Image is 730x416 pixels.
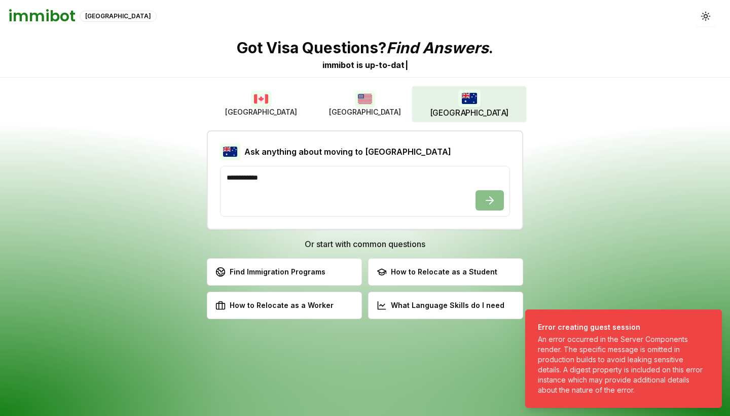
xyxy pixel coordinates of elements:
img: Australia flag [220,144,240,160]
button: How to Relocate as a Worker [207,292,362,319]
div: How to Relocate as a Student [377,267,497,277]
button: What Language Skills do I need [368,292,523,319]
span: [GEOGRAPHIC_DATA] [429,108,508,119]
h3: Or start with common questions [207,238,523,250]
span: u p - t o - d a t [365,60,405,70]
div: immibot is [322,59,363,71]
button: Find Immigration Programs [207,258,362,286]
div: Find Immigration Programs [215,267,325,277]
div: Error creating guest session [538,322,705,332]
span: [GEOGRAPHIC_DATA] [329,107,401,117]
div: An error occurred in the Server Components render. The specific message is omitted in production ... [538,334,705,395]
h1: immibot [8,7,76,25]
div: What Language Skills do I need [377,300,504,310]
span: Find Answers [386,39,489,57]
h2: Ask anything about moving to [GEOGRAPHIC_DATA] [244,146,451,158]
div: [GEOGRAPHIC_DATA] [80,11,157,22]
div: How to Relocate as a Worker [215,300,334,310]
img: Australia flag [458,89,480,107]
span: [GEOGRAPHIC_DATA] [225,107,297,117]
button: How to Relocate as a Student [368,258,523,286]
p: Got Visa Questions? . [237,39,493,57]
img: USA flag [355,91,375,107]
img: Canada flag [251,91,271,107]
